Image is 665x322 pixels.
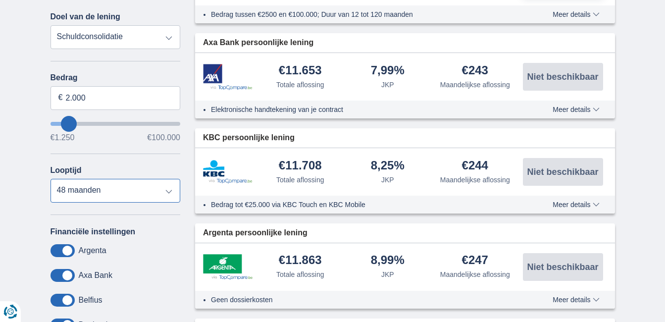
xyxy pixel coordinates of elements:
div: JKP [381,80,394,90]
span: Niet beschikbaar [527,72,598,81]
div: Totale aflossing [276,269,324,279]
div: €11.708 [279,160,322,173]
div: €243 [462,64,488,78]
li: Bedrag tot €25.000 via KBC Touch en KBC Mobile [211,200,516,210]
button: Niet beschikbaar [523,158,603,186]
div: €11.863 [279,254,322,268]
img: product.pl.alt Axa Bank [203,64,253,90]
span: Niet beschikbaar [527,263,598,271]
span: Meer details [553,11,599,18]
li: Geen dossierkosten [211,295,516,305]
div: €247 [462,254,488,268]
label: Financiële instellingen [51,227,136,236]
div: Maandelijkse aflossing [440,80,510,90]
div: Totale aflossing [276,80,324,90]
div: 8,25% [371,160,405,173]
button: Meer details [545,201,607,209]
button: Meer details [545,10,607,18]
input: wantToBorrow [51,122,181,126]
span: KBC persoonlijke lening [203,132,295,144]
img: product.pl.alt KBC [203,160,253,184]
div: €244 [462,160,488,173]
button: Meer details [545,296,607,304]
div: Maandelijkse aflossing [440,269,510,279]
span: Argenta persoonlijke lening [203,227,307,239]
div: Totale aflossing [276,175,324,185]
span: €100.000 [147,134,180,142]
label: Argenta [79,246,106,255]
div: JKP [381,175,394,185]
div: 8,99% [371,254,405,268]
li: Elektronische handtekening van je contract [211,105,516,114]
div: Maandelijkse aflossing [440,175,510,185]
label: Doel van de lening [51,12,120,21]
label: Looptijd [51,166,82,175]
img: product.pl.alt Argenta [203,254,253,280]
button: Niet beschikbaar [523,63,603,91]
label: Bedrag [51,73,181,82]
label: Axa Bank [79,271,112,280]
span: Meer details [553,106,599,113]
span: Axa Bank persoonlijke lening [203,37,313,49]
span: Meer details [553,296,599,303]
label: Belfius [79,296,102,305]
span: € [58,92,63,104]
div: 7,99% [371,64,405,78]
span: Niet beschikbaar [527,167,598,176]
div: JKP [381,269,394,279]
li: Bedrag tussen €2500 en €100.000; Duur van 12 tot 120 maanden [211,9,516,19]
span: Meer details [553,201,599,208]
button: Niet beschikbaar [523,253,603,281]
div: €11.653 [279,64,322,78]
button: Meer details [545,106,607,113]
span: €1.250 [51,134,75,142]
